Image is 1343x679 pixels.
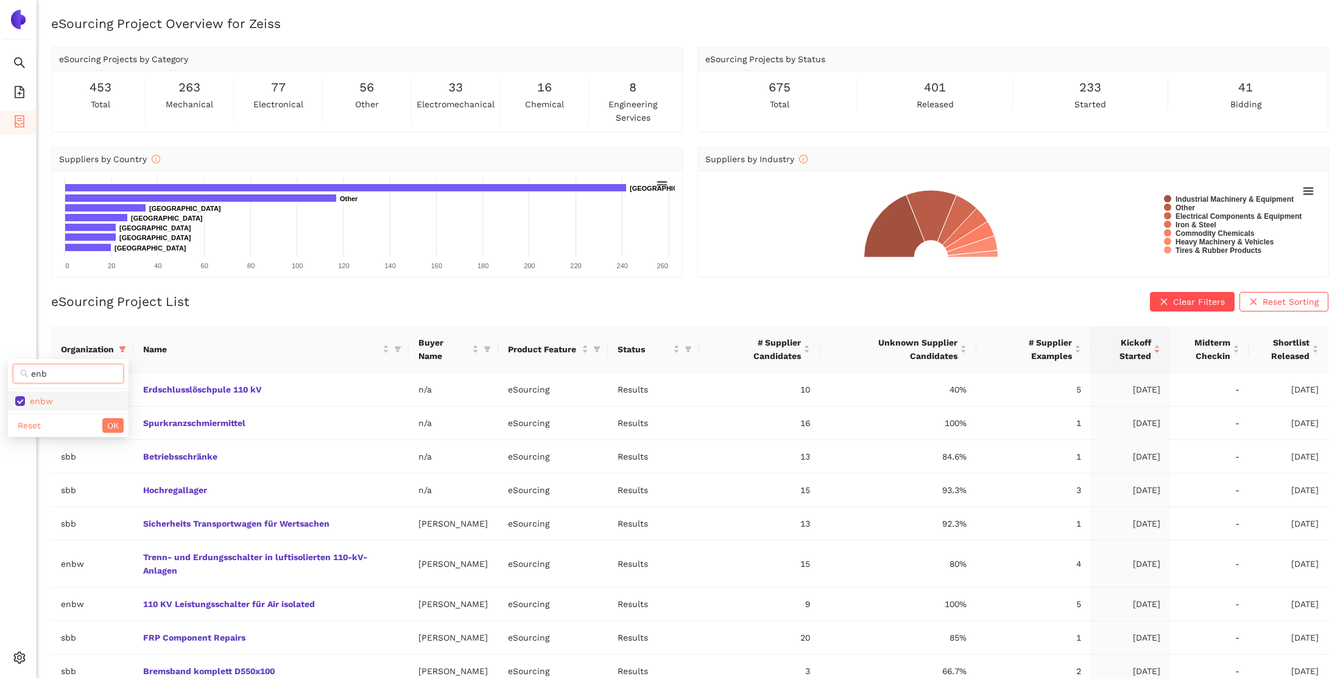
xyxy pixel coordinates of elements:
[1249,326,1328,373] th: this column's title is Shortlist Released,this column is sortable
[13,111,26,135] span: container
[629,78,636,97] span: 8
[799,155,808,163] span: info-circle
[115,244,186,252] text: [GEOGRAPHIC_DATA]
[1170,621,1249,655] td: -
[1091,507,1170,541] td: [DATE]
[986,336,1072,363] span: # Supplier Examples
[1249,474,1328,507] td: [DATE]
[699,507,820,541] td: 13
[61,343,114,356] span: Organization
[699,407,820,440] td: 16
[591,98,675,124] span: engineering services
[699,541,820,588] td: 15
[51,507,133,541] td: sbb
[1238,78,1253,97] span: 41
[608,407,699,440] td: Results
[1176,212,1302,221] text: Electrical Components & Equipment
[418,336,470,363] span: Buyer Name
[917,98,954,111] span: released
[13,418,46,433] button: Reset
[20,369,29,378] span: search
[1249,541,1328,588] td: [DATE]
[537,78,552,97] span: 16
[409,373,498,407] td: n/a
[820,621,976,655] td: 85%
[253,98,303,111] span: electronical
[924,78,946,97] span: 401
[409,588,498,621] td: [PERSON_NAME]
[591,340,603,358] span: filter
[820,440,976,474] td: 84.6%
[13,82,26,106] span: file-add
[976,407,1091,440] td: 1
[119,234,191,241] text: [GEOGRAPHIC_DATA]
[417,98,495,111] span: electromechanical
[976,621,1091,655] td: 1
[31,367,116,380] input: Search in filters
[1230,98,1261,111] span: bidding
[1176,229,1255,238] text: Commodity Chemicals
[498,373,608,407] td: eSourcing
[699,440,820,474] td: 13
[131,215,203,222] text: [GEOGRAPHIC_DATA]
[59,154,160,164] span: Suppliers by Country
[481,333,493,365] span: filter
[1249,621,1328,655] td: [DATE]
[1170,407,1249,440] td: -
[1249,297,1258,307] span: close
[820,407,976,440] td: 100%
[617,262,628,269] text: 240
[340,195,358,202] text: Other
[51,15,1328,32] h2: eSourcing Project Overview for Zeiss
[820,588,976,621] td: 100%
[1170,588,1249,621] td: -
[525,98,564,111] span: chemical
[108,262,115,269] text: 20
[709,336,802,363] span: # Supplier Candidates
[618,343,671,356] span: Status
[1176,246,1261,255] text: Tires & Rubber Products
[13,647,26,672] span: setting
[699,474,820,507] td: 15
[508,343,579,356] span: Product Feature
[682,340,694,358] span: filter
[976,541,1091,588] td: 4
[498,407,608,440] td: eSourcing
[1091,440,1170,474] td: [DATE]
[1079,78,1101,97] span: 233
[409,621,498,655] td: [PERSON_NAME]
[1263,295,1319,308] span: Reset Sorting
[178,78,200,97] span: 263
[769,78,791,97] span: 675
[498,621,608,655] td: eSourcing
[1249,588,1328,621] td: [DATE]
[820,373,976,407] td: 40%
[51,474,133,507] td: sbb
[1176,204,1195,212] text: Other
[478,262,488,269] text: 180
[143,343,380,356] span: Name
[91,98,110,111] span: total
[1249,407,1328,440] td: [DATE]
[1170,474,1249,507] td: -
[90,78,111,97] span: 453
[1170,440,1249,474] td: -
[1170,541,1249,588] td: -
[1150,292,1235,311] button: closeClear Filters
[593,346,601,353] span: filter
[498,507,608,541] td: eSourcing
[149,205,221,212] text: [GEOGRAPHIC_DATA]
[820,326,976,373] th: this column's title is Unknown Supplier Candidates,this column is sortable
[608,326,699,373] th: this column's title is Status,this column is sortable
[1074,98,1106,111] span: started
[51,293,189,310] h2: eSourcing Project List
[166,98,213,111] span: mechanical
[976,474,1091,507] td: 3
[1173,295,1225,308] span: Clear Filters
[247,262,255,269] text: 80
[51,541,133,588] td: enbw
[524,262,535,269] text: 200
[119,346,126,353] span: filter
[359,78,374,97] span: 56
[409,541,498,588] td: [PERSON_NAME]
